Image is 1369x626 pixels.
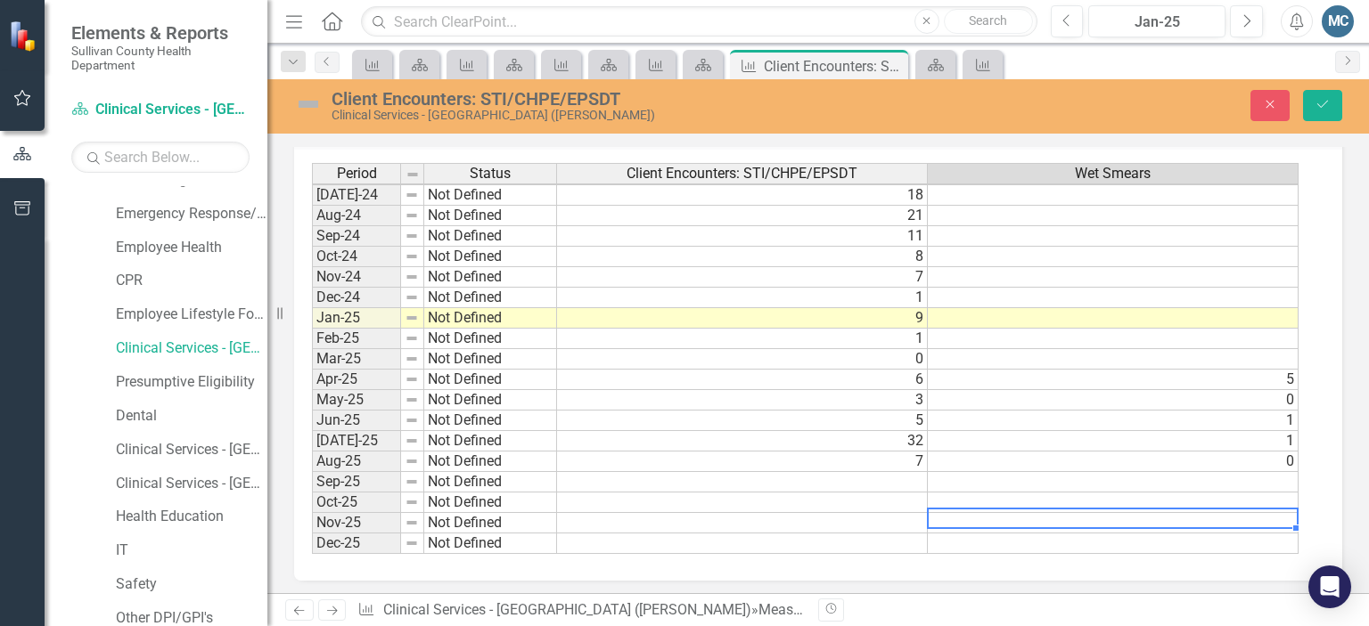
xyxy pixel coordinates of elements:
img: 8DAGhfEEPCf229AAAAAElFTkSuQmCC [406,167,420,182]
td: Not Defined [424,451,557,472]
a: Clinical Services - [GEOGRAPHIC_DATA] ([PERSON_NAME]) [71,100,250,120]
td: Not Defined [424,533,557,554]
span: Wet Smears [1075,166,1151,182]
td: Aug-24 [312,206,401,226]
a: CPR [116,271,267,291]
td: Not Defined [424,329,557,349]
td: Not Defined [424,472,557,492]
a: Clinical Services - [GEOGRAPHIC_DATA] ([PERSON_NAME]) [116,338,267,359]
span: Period [337,166,377,182]
td: Not Defined [424,288,557,308]
a: Emergency Response/PHEP [116,204,267,224]
button: MC [1322,5,1354,37]
td: 8 [557,247,928,267]
a: Clinical Services - [GEOGRAPHIC_DATA] [116,474,267,494]
img: 8DAGhfEEPCf229AAAAAElFTkSuQmCC [405,208,419,223]
td: 1 [928,431,1299,451]
div: Client Encounters: STI/CHPE/EPSDT [332,89,874,109]
button: Search [944,9,1033,34]
td: 11 [557,226,928,247]
td: Sep-25 [312,472,401,492]
td: Not Defined [424,308,557,329]
div: Open Intercom Messenger [1308,565,1351,608]
td: Nov-24 [312,267,401,288]
td: Not Defined [424,185,557,206]
button: Jan-25 [1088,5,1226,37]
td: Not Defined [424,431,557,451]
img: 8DAGhfEEPCf229AAAAAElFTkSuQmCC [405,311,419,325]
img: 8DAGhfEEPCf229AAAAAElFTkSuQmCC [405,188,419,202]
td: Not Defined [424,226,557,247]
img: 8DAGhfEEPCf229AAAAAElFTkSuQmCC [405,434,419,448]
td: 7 [557,267,928,288]
td: 1 [557,288,928,308]
td: Dec-24 [312,288,401,308]
td: Apr-25 [312,370,401,390]
a: Safety [116,574,267,595]
span: Search [969,13,1007,28]
a: Presumptive Eligibility [116,372,267,393]
img: 8DAGhfEEPCf229AAAAAElFTkSuQmCC [405,516,419,530]
div: » » [357,600,805,621]
a: Employee Lifestyle Focus [116,305,267,325]
img: 8DAGhfEEPCf229AAAAAElFTkSuQmCC [405,352,419,366]
td: Dec-25 [312,533,401,554]
span: Client Encounters: STI/CHPE/EPSDT [627,166,857,182]
img: 8DAGhfEEPCf229AAAAAElFTkSuQmCC [405,249,419,264]
td: Not Defined [424,513,557,533]
td: Jan-25 [312,308,401,329]
a: Health Education [116,507,267,527]
input: Search Below... [71,142,250,173]
td: Jun-25 [312,411,401,431]
td: 9 [557,308,928,329]
a: Clinical Services - [GEOGRAPHIC_DATA] ([PERSON_NAME]) [383,601,751,618]
a: Employee Health [116,238,267,258]
div: Jan-25 [1094,12,1219,33]
td: Not Defined [424,247,557,267]
a: Dental [116,406,267,427]
td: Not Defined [424,370,557,390]
td: Not Defined [424,267,557,288]
td: Not Defined [424,206,557,226]
a: IT [116,541,267,561]
img: 8DAGhfEEPCf229AAAAAElFTkSuQmCC [405,413,419,427]
td: Oct-25 [312,492,401,513]
td: 1 [928,411,1299,431]
td: [DATE]-24 [312,185,401,206]
img: ClearPoint Strategy [9,20,40,52]
td: 21 [557,206,928,226]
td: Not Defined [424,349,557,370]
img: 8DAGhfEEPCf229AAAAAElFTkSuQmCC [405,270,419,284]
img: 8DAGhfEEPCf229AAAAAElFTkSuQmCC [405,475,419,489]
td: 0 [928,390,1299,411]
div: Clinical Services - [GEOGRAPHIC_DATA] ([PERSON_NAME]) [332,109,874,122]
td: 1 [557,329,928,349]
td: 7 [557,451,928,472]
td: 5 [928,370,1299,390]
td: [DATE]-25 [312,431,401,451]
td: 3 [557,390,928,411]
td: Not Defined [424,390,557,411]
img: 8DAGhfEEPCf229AAAAAElFTkSuQmCC [405,454,419,468]
small: Sullivan County Health Department [71,44,250,73]
a: Clinical Services - [GEOGRAPHIC_DATA] [116,440,267,460]
td: 0 [928,451,1299,472]
span: Elements & Reports [71,22,250,44]
img: 8DAGhfEEPCf229AAAAAElFTkSuQmCC [405,372,419,386]
img: 8DAGhfEEPCf229AAAAAElFTkSuQmCC [405,495,419,509]
td: 6 [557,370,928,390]
div: Client Encounters: STI/CHPE/EPSDT [764,55,904,77]
td: Oct-24 [312,247,401,267]
img: Not Defined [294,90,323,118]
td: Not Defined [424,411,557,431]
td: 5 [557,411,928,431]
img: 8DAGhfEEPCf229AAAAAElFTkSuQmCC [405,290,419,305]
a: Measures [758,601,820,618]
td: Feb-25 [312,329,401,349]
td: Sep-24 [312,226,401,247]
td: Not Defined [424,492,557,513]
td: Aug-25 [312,451,401,472]
img: 8DAGhfEEPCf229AAAAAElFTkSuQmCC [405,393,419,407]
td: Mar-25 [312,349,401,370]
